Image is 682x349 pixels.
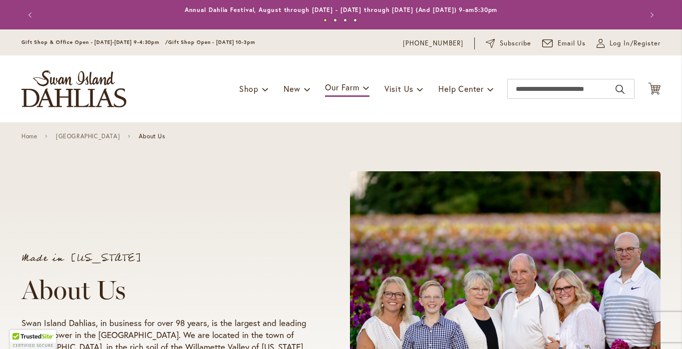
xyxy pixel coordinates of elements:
[185,6,498,13] a: Annual Dahlia Festival, August through [DATE] - [DATE] through [DATE] (And [DATE]) 9-am5:30pm
[384,83,413,94] span: Visit Us
[168,39,255,45] span: Gift Shop Open - [DATE] 10-3pm
[334,18,337,22] button: 2 of 4
[21,39,168,45] span: Gift Shop & Office Open - [DATE]-[DATE] 9-4:30pm /
[324,18,327,22] button: 1 of 4
[284,83,300,94] span: New
[56,133,120,140] a: [GEOGRAPHIC_DATA]
[438,83,484,94] span: Help Center
[21,5,41,25] button: Previous
[353,18,357,22] button: 4 of 4
[558,38,586,48] span: Email Us
[641,5,661,25] button: Next
[325,82,359,92] span: Our Farm
[597,38,661,48] a: Log In/Register
[343,18,347,22] button: 3 of 4
[139,133,165,140] span: About Us
[403,38,463,48] a: [PHONE_NUMBER]
[486,38,531,48] a: Subscribe
[610,38,661,48] span: Log In/Register
[542,38,586,48] a: Email Us
[500,38,531,48] span: Subscribe
[21,275,312,305] h1: About Us
[21,70,126,107] a: store logo
[21,253,312,263] p: Made in [US_STATE]
[239,83,259,94] span: Shop
[21,133,37,140] a: Home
